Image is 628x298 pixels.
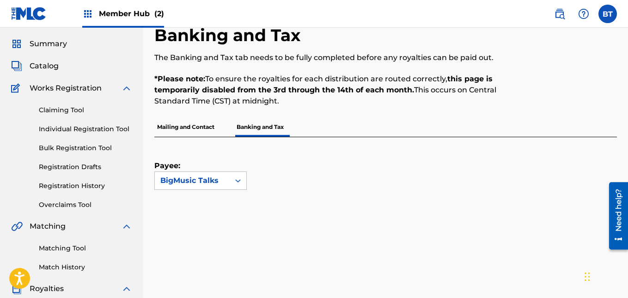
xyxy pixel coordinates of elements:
[39,200,132,210] a: Overclaims Tool
[30,221,66,232] span: Matching
[30,61,59,72] span: Catalog
[39,262,132,272] a: Match History
[39,143,132,153] a: Bulk Registration Tool
[30,83,102,94] span: Works Registration
[582,254,628,298] iframe: Chat Widget
[154,9,164,18] span: (2)
[82,8,93,19] img: Top Rightsholders
[121,83,132,94] img: expand
[30,283,64,294] span: Royalties
[11,61,59,72] a: CatalogCatalog
[602,179,628,253] iframe: Resource Center
[11,83,23,94] img: Works Registration
[11,38,22,49] img: Summary
[154,117,217,137] p: Mailing and Contact
[121,221,132,232] img: expand
[154,160,201,171] label: Payee:
[11,283,22,294] img: Royalties
[11,38,67,49] a: SummarySummary
[121,283,132,294] img: expand
[30,38,67,49] span: Summary
[578,8,589,19] img: help
[11,7,47,20] img: MLC Logo
[234,117,287,137] p: Banking and Tax
[154,52,511,63] p: The Banking and Tax tab needs to be fully completed before any royalties can be paid out.
[574,5,593,23] div: Help
[11,61,22,72] img: Catalog
[154,25,305,46] h2: Banking and Tax
[154,73,511,107] p: To ensure the royalties for each distribution are routed correctly, This occurs on Central Standa...
[160,175,224,186] div: BigMusic Talks
[598,5,617,23] div: User Menu
[585,263,590,291] div: Drag
[39,181,132,191] a: Registration History
[550,5,569,23] a: Public Search
[99,8,164,19] span: Member Hub
[554,8,565,19] img: search
[39,243,132,253] a: Matching Tool
[39,105,132,115] a: Claiming Tool
[39,162,132,172] a: Registration Drafts
[154,74,205,83] strong: *Please note:
[39,124,132,134] a: Individual Registration Tool
[11,221,23,232] img: Matching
